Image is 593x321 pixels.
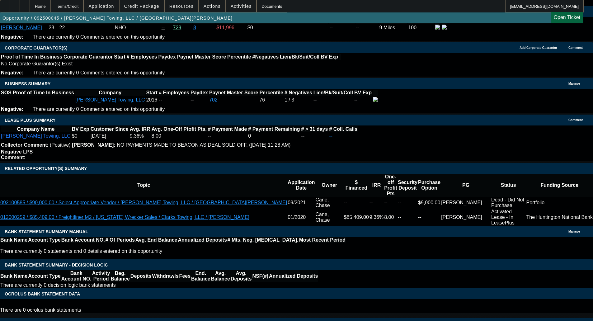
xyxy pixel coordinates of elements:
b: BV Exp [354,90,372,95]
td: -- [344,197,369,209]
th: Activity Period [92,270,111,282]
td: -- [301,133,328,139]
td: 100 [408,24,434,31]
b: # > 31 days [301,126,328,132]
span: CORPORATE GUARANTOR(S) [5,45,68,50]
td: -- [384,197,398,209]
td: 33 [48,24,58,31]
span: (Positive) [50,142,71,148]
span: Application [88,4,114,9]
td: -- [398,197,418,209]
th: SOS [1,90,12,96]
span: Manage [568,82,580,85]
td: The Huntington National Bank [526,209,593,226]
b: Percentile [259,90,283,95]
td: -- [190,97,208,103]
a: -- [162,25,165,30]
th: Purchase Option [418,174,441,197]
img: facebook-icon.png [373,97,378,102]
b: Corporate Guarantor [64,54,113,59]
span: OCROLUS BANK STATEMENT DATA [5,291,80,296]
th: PG [441,174,491,197]
td: Portfolio [526,197,593,209]
th: NSF(#) [252,270,269,282]
td: [DATE] [90,133,129,139]
th: Proof of Time In Business [12,90,74,96]
td: 09/2021 [287,197,315,209]
b: Collector Comment: [1,142,49,148]
span: There are currently 0 Comments entered on this opportunity [33,34,165,40]
b: Company Name [17,126,54,132]
button: Application [84,0,119,12]
th: Proof of Time In Business [1,54,63,60]
span: There are currently 0 Comments entered on this opportunity [33,70,165,75]
th: IRR [369,174,384,197]
th: Status [491,174,526,197]
td: 2016 [146,97,158,103]
b: Avg. IRR [130,126,150,132]
a: 729 [173,25,181,30]
b: BV Exp [72,126,89,132]
button: Resources [165,0,198,12]
th: $ Financed [344,174,369,197]
b: Company [99,90,121,95]
td: -- [208,133,247,139]
td: -- [355,24,379,31]
b: # Employees [159,90,189,95]
th: Annualized Deposits [177,237,227,243]
span: BANK STATEMENT SUMMARY-MANUAL [5,229,88,234]
span: Actions [204,4,221,9]
b: # Coll. Calls [329,126,357,132]
th: One-off Profit Pts [384,174,398,197]
td: [PERSON_NAME] [441,197,491,209]
b: Percentile [227,54,251,59]
a: [PERSON_NAME] [1,25,42,30]
td: -- [418,209,441,226]
th: Avg. Balance [210,270,230,282]
img: linkedin-icon.png [442,25,447,30]
th: Avg. Deposits [230,270,252,282]
td: 9.36% [129,133,151,139]
span: Activities [231,4,252,9]
b: Paydex [158,54,176,59]
th: Avg. End Balance [135,237,178,243]
td: 9.36% [369,209,384,226]
td: $11,996 [216,24,247,31]
b: Negative: [1,70,23,75]
th: Bank Account NO. [61,270,92,282]
a: $0 [72,133,78,139]
b: #Negatives [252,54,279,59]
span: Opportunity / 092500045 / [PERSON_NAME] Towing, LLC / [GEOGRAPHIC_DATA][PERSON_NAME] [2,16,233,21]
td: 8.00 [151,133,207,139]
td: -- [398,209,418,226]
span: Bank Statement Summary - Decision Logic [5,262,108,267]
a: Open Ticket [551,12,583,23]
img: facebook-icon.png [435,25,440,30]
th: Application Date [287,174,315,197]
span: BUSINESS SUMMARY [5,81,50,86]
b: BV Exp [321,54,338,59]
a: 092100585 / $90,000.00 / Select Appropriate Vendor / [PERSON_NAME] Towing, LLC / [GEOGRAPHIC_DATA... [0,200,287,205]
b: Paydex [191,90,208,95]
td: 22 [59,24,114,31]
b: Lien/Bk/Suit/Coll [280,54,319,59]
th: Account Type [28,237,61,243]
span: NO PAYMENTS MADE TO BEACON AS DEAL SOLD OFF. ([DATE] 11:28 AM) [117,142,290,148]
td: 0 [248,133,300,139]
td: Activated Lease - In LeasePlus [491,209,526,226]
td: -- [369,197,384,209]
span: There are currently 0 Comments entered on this opportunity [33,106,165,112]
b: Negative: [1,106,23,112]
span: LEASE PLUS SUMMARY [5,118,56,123]
b: [PERSON_NAME]: [72,142,115,148]
b: Paynet Master Score [177,54,226,59]
th: Most Recent Period [299,237,346,243]
b: # Payment Made [208,126,247,132]
a: -- [329,133,332,139]
td: $0 [247,24,329,31]
b: Lien/Bk/Suit/Coll [313,90,353,95]
th: # Of Periods [105,237,135,243]
b: # Employees [127,54,157,59]
div: 1 / 3 [285,97,312,103]
span: Add Corporate Guarantor [520,46,557,50]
